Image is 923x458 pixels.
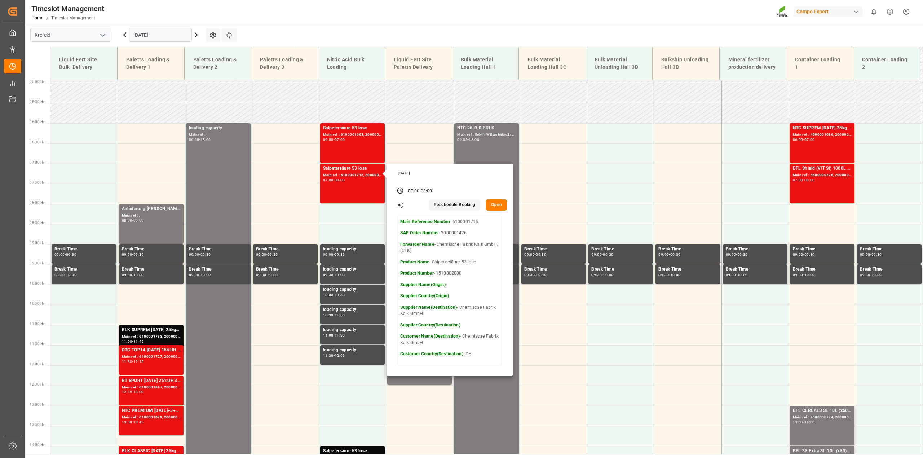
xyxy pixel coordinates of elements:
div: 10:00 [335,273,345,276]
div: 09:30 [860,273,870,276]
div: - [736,253,737,256]
div: Bulk Material Loading Hall 3C [525,53,580,74]
div: - [199,273,200,276]
div: 07:00 [804,138,815,141]
div: 10:00 [603,273,613,276]
div: 09:30 [871,253,882,256]
strong: Main Reference Number [400,219,450,224]
div: 18:00 [469,138,479,141]
div: Liquid Fert Site Bulk Delivery [56,53,111,74]
span: 06:00 Hr [30,120,44,124]
div: 10:00 [737,273,748,276]
div: 09:30 [536,253,546,256]
div: Container Loading 1 [792,53,847,74]
span: 11:00 Hr [30,322,44,326]
div: Break Time [54,266,114,273]
div: - [803,253,804,256]
div: - [334,138,335,141]
div: 09:30 [189,273,199,276]
div: BFL 36 Extra SL 10L (x60) EN,TR MTO [793,448,852,455]
div: 11:30 [335,334,345,337]
p: - 6100001715 [400,219,499,225]
div: [DATE] [396,171,505,176]
div: Mineral fertilizer production delivery [725,53,781,74]
div: Bulk Material Unloading Hall 3B [592,53,647,74]
div: 09:30 [793,273,803,276]
div: 09:30 [524,273,535,276]
div: Break Time [524,246,583,253]
div: 10:00 [268,273,278,276]
div: 10:00 [200,273,211,276]
div: - [132,390,133,393]
span: 13:00 Hr [30,403,44,406]
div: 10:30 [323,314,334,317]
div: Break Time [256,246,315,253]
div: Bulkship Unloading Hall 3B [658,53,714,74]
div: BT SPORT [DATE] 25%UH 3M 25kg (x40) INTBLK CLASSIC [DATE] 25kg(x40)D,EN,PL,FNL [122,377,181,384]
div: Main ref : 4500000776, 2000000607 [793,172,852,178]
span: 08:30 Hr [30,221,44,225]
div: 10:00 [536,273,546,276]
div: 09:30 [54,273,65,276]
div: loading capacity [323,306,382,314]
div: Break Time [860,246,919,253]
span: 09:00 Hr [30,241,44,245]
div: - [334,293,335,297]
div: Break Time [122,246,181,253]
div: 10:00 [871,273,882,276]
div: 09:30 [603,253,613,256]
div: 10:00 [670,273,681,276]
input: DD.MM.YYYY [129,28,192,42]
div: NTC 26-0-0 BULK [457,125,516,132]
div: - [334,354,335,357]
div: 08:00 [335,178,345,182]
div: - [132,219,133,222]
div: BLK CLASSIC [DATE] 25kg(x40)D,EN,PL,FNLBT SPORT [DATE] 25%UH 3M 25kg (x40) INTNTC PREMIUM [DATE] ... [122,448,181,455]
strong: Supplier Country(Origin) [400,293,449,298]
div: - [669,273,670,276]
div: - [132,421,133,424]
div: - [334,334,335,337]
button: open menu [97,30,108,41]
div: Break Time [524,266,583,273]
div: - [199,253,200,256]
div: 09:30 [133,253,144,256]
div: 13:00 [793,421,803,424]
div: Break Time [726,246,785,253]
div: loading capacity [189,125,248,132]
div: BFL Shield (VIT Si) 1000L IBC TRBFL CEREALS SL 10L (x60) TR (KRE) MTO [793,165,852,172]
div: 09:30 [658,273,669,276]
div: 09:00 [256,253,266,256]
div: Break Time [591,266,650,273]
div: Salpetersäure 53 lose [323,125,382,132]
div: 09:30 [323,273,334,276]
p: - [400,322,499,329]
div: Paletts Loading & Delivery 3 [257,53,312,74]
div: 09:30 [591,273,602,276]
div: 08:00 [804,178,815,182]
div: 10:30 [335,293,345,297]
div: Break Time [591,246,650,253]
div: - [334,273,335,276]
span: 07:00 Hr [30,160,44,164]
div: DTC TOP14 [DATE] 15%UH 3M 25kg(x42) INT [122,347,181,354]
div: Main ref : 6100001829, 2000000813 [122,414,181,421]
div: 09:30 [670,253,681,256]
div: 06:00 [189,138,199,141]
div: - [65,253,66,256]
div: - [803,138,804,141]
p: - DE [400,351,499,357]
span: 07:30 Hr [30,181,44,184]
span: 08:00 Hr [30,201,44,205]
span: 14:00 Hr [30,443,44,447]
div: 09:30 [66,253,76,256]
div: Break Time [256,266,315,273]
div: 08:00 [421,188,432,195]
div: - [334,178,335,182]
div: 07:00 [335,138,345,141]
div: - [870,273,871,276]
button: Reschedule Booking [429,199,480,211]
div: 12:15 [133,360,144,363]
button: show 0 new notifications [866,4,882,20]
div: 11:30 [323,354,334,357]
